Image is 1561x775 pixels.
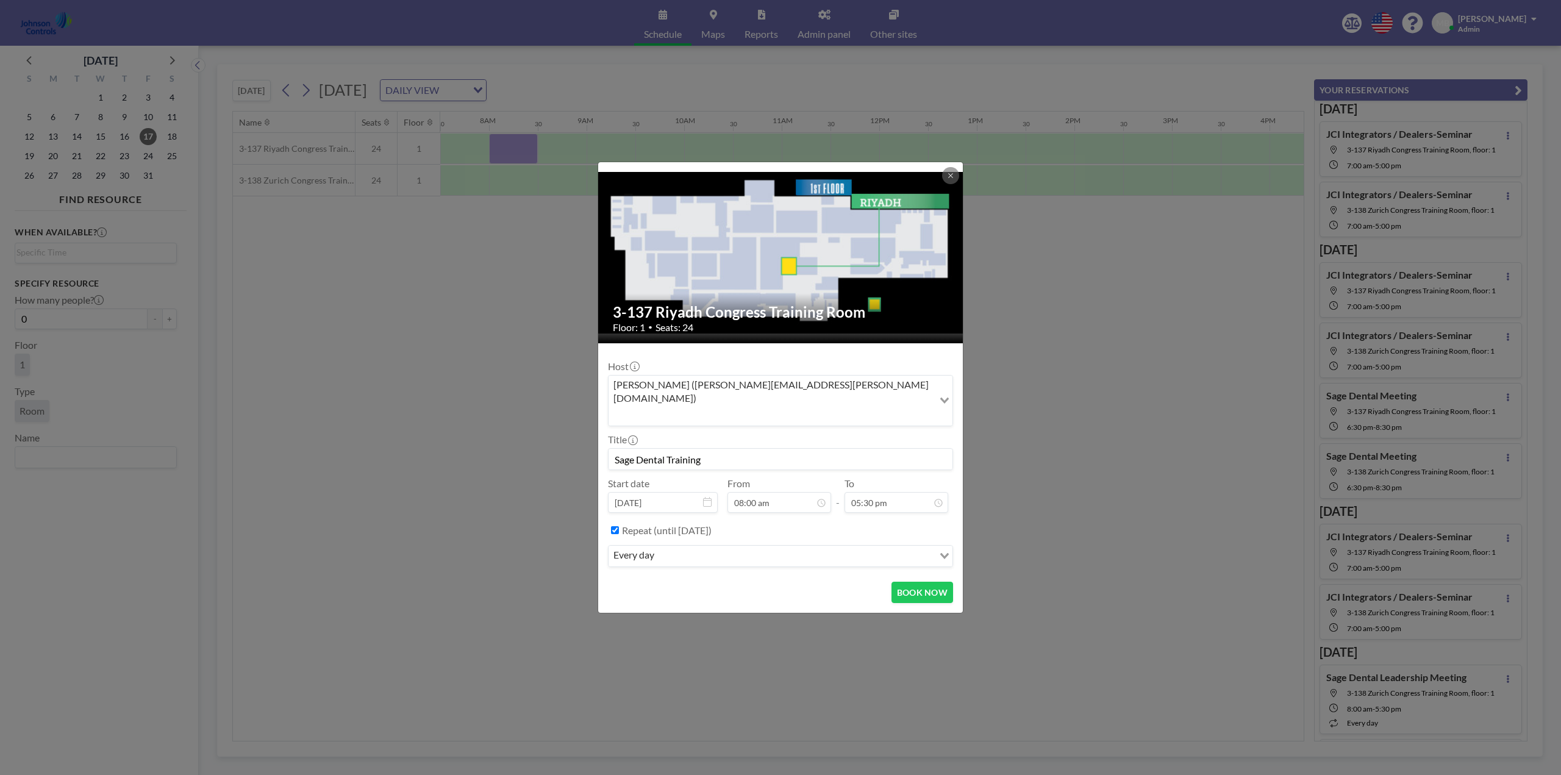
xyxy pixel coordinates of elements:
label: Start date [608,477,649,490]
span: • [648,323,652,332]
span: every day [611,548,657,564]
span: - [836,482,840,509]
span: [PERSON_NAME] ([PERSON_NAME][EMAIL_ADDRESS][PERSON_NAME][DOMAIN_NAME]) [611,378,931,405]
label: Title [608,434,637,446]
button: BOOK NOW [891,582,953,603]
div: Search for option [609,376,952,426]
div: Search for option [609,546,952,566]
input: Search for option [658,548,932,564]
label: Host [608,360,638,373]
h2: 3-137 Riyadh Congress Training Room [613,303,949,321]
label: Repeat (until [DATE]) [622,524,712,537]
input: Mark 's reservation [609,449,952,470]
span: Floor: 1 [613,321,645,334]
label: From [727,477,750,490]
img: 537.jpg [598,172,964,334]
span: Seats: 24 [655,321,693,334]
label: To [845,477,854,490]
input: Search for option [610,407,932,423]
